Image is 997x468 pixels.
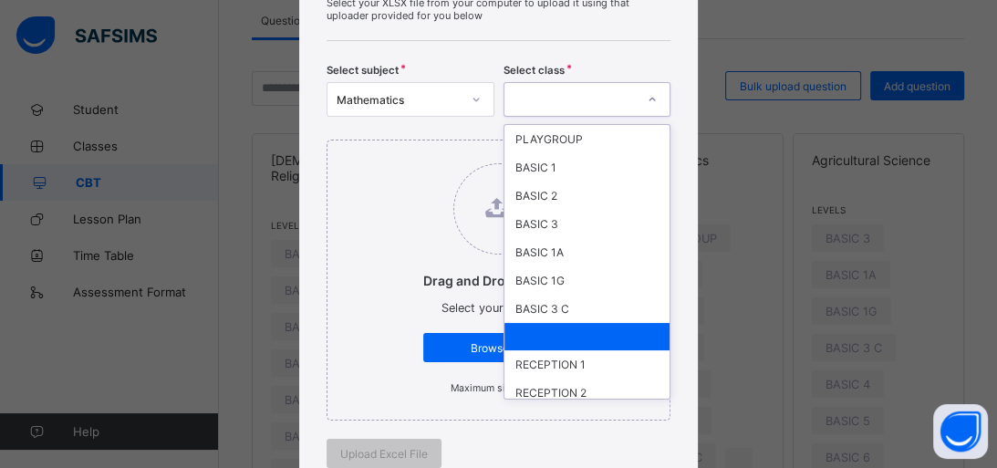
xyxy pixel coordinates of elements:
div: BASIC 1 [504,153,670,182]
span: Upload Excel File [340,447,428,461]
div: RECEPTION 1 [504,350,670,379]
div: PLAYGROUP [504,125,670,153]
small: Maximum size 2.5mb [451,382,547,394]
div: BASIC 2 [504,182,670,210]
div: BASIC 1A [504,238,670,266]
span: Select your Excel file [441,301,556,315]
p: Drag and Drop files here [423,273,574,288]
span: Browse file [437,341,560,355]
span: Select class [504,64,565,77]
div: RECEPTION 2 [504,379,670,407]
div: BASIC 1G [504,266,670,295]
span: Select subject [327,64,399,77]
div: BASIC 3 C [504,295,670,323]
div: Mathematics [337,93,461,107]
div: BASIC 3 [504,210,670,238]
button: Open asap [933,404,988,459]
